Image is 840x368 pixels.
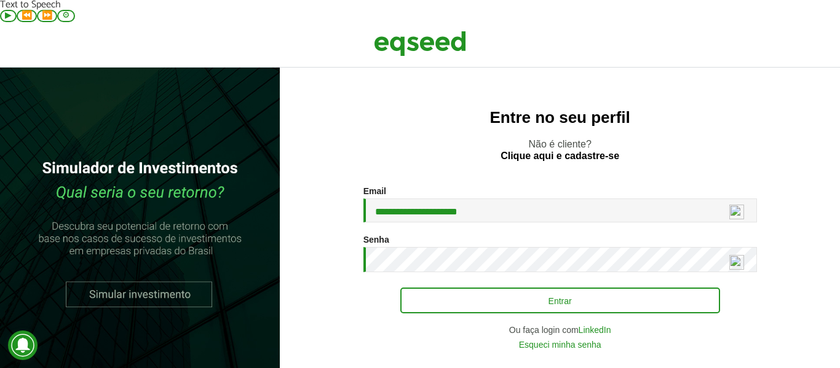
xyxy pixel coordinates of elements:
button: Settings [57,10,75,22]
a: LinkedIn [579,326,611,334]
button: Entrar [400,288,720,313]
img: npw-badge-icon-locked.svg [729,255,744,270]
h2: Entre no seu perfil [304,109,815,127]
label: Senha [363,235,389,244]
p: Não é cliente? [304,138,815,162]
div: Ou faça login com [363,326,757,334]
a: Esqueci minha senha [519,340,601,349]
button: Forward [37,10,57,22]
img: EqSeed Logo [374,28,466,59]
img: npw-badge-icon-locked.svg [729,205,744,219]
label: Email [363,187,386,195]
button: Previous [17,10,37,22]
a: Clique aqui e cadastre-se [501,151,619,161]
